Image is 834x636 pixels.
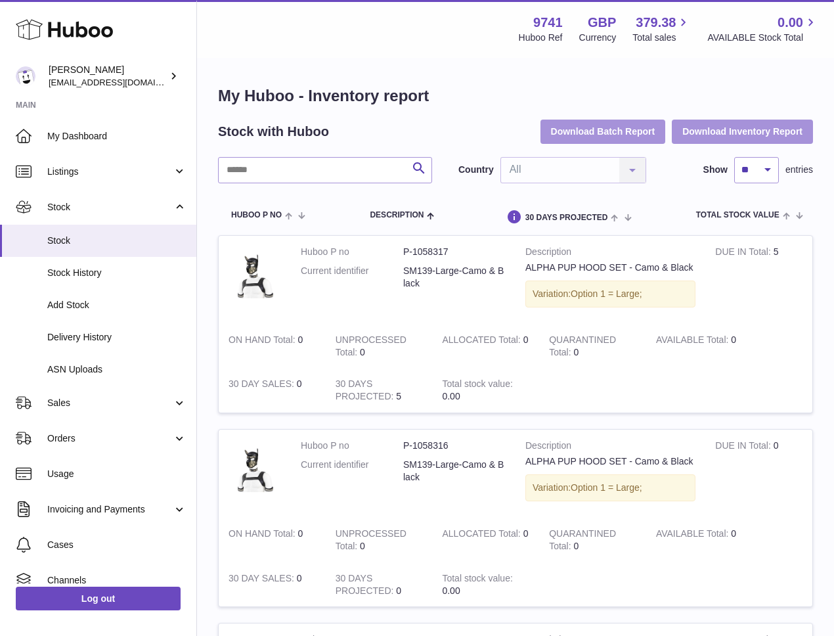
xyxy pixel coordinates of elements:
[219,562,326,607] td: 0
[403,265,506,290] dd: SM139-Large-Camo & Black
[632,14,691,44] a: 379.38 Total sales
[571,288,642,299] span: Option 1 = Large;
[229,246,281,298] img: product image
[336,528,406,555] strong: UNPROCESSED Total
[525,214,608,222] span: 30 DAYS PROJECTED
[229,573,297,587] strong: 30 DAY SALES
[540,120,666,143] button: Download Batch Report
[47,166,173,178] span: Listings
[219,368,326,413] td: 0
[525,261,695,274] div: ALPHA PUP HOOD SET - Camo & Black
[533,14,563,32] strong: 9741
[16,587,181,610] a: Log out
[636,14,676,32] span: 379.38
[301,440,403,452] dt: Huboo P no
[703,164,728,176] label: Show
[656,528,731,542] strong: AVAILABLE Total
[549,334,616,361] strong: QUARANTINED Total
[588,14,616,32] strong: GBP
[442,378,512,392] strong: Total stock value
[47,299,187,311] span: Add Stock
[49,77,193,87] span: [EMAIL_ADDRESS][DOMAIN_NAME]
[646,518,753,562] td: 0
[219,518,326,562] td: 0
[229,334,298,348] strong: ON HAND Total
[707,14,818,44] a: 0.00 AVAILABLE Stock Total
[229,440,281,492] img: product image
[778,14,803,32] span: 0.00
[47,130,187,143] span: My Dashboard
[525,281,695,307] div: Variation:
[336,378,397,405] strong: 30 DAYS PROJECTED
[47,363,187,376] span: ASN Uploads
[705,236,812,324] td: 5
[16,66,35,86] img: ajcmarketingltd@gmail.com
[715,246,773,260] strong: DUE IN Total
[519,32,563,44] div: Huboo Ref
[301,246,403,258] dt: Huboo P no
[785,164,813,176] span: entries
[326,324,433,369] td: 0
[442,334,523,348] strong: ALLOCATED Total
[49,64,167,89] div: [PERSON_NAME]
[47,235,187,247] span: Stock
[47,331,187,344] span: Delivery History
[549,528,616,555] strong: QUARANTINED Total
[218,123,329,141] h2: Stock with Huboo
[574,347,579,357] span: 0
[301,459,403,484] dt: Current identifier
[326,368,433,413] td: 5
[301,265,403,290] dt: Current identifier
[525,246,695,261] strong: Description
[458,164,494,176] label: Country
[432,518,539,562] td: 0
[47,574,187,587] span: Channels
[231,211,282,219] span: Huboo P no
[336,573,397,599] strong: 30 DAYS PROJECTED
[47,432,173,445] span: Orders
[632,32,691,44] span: Total sales
[579,32,617,44] div: Currency
[696,211,779,219] span: Total stock value
[47,397,173,409] span: Sales
[656,334,731,348] strong: AVAILABLE Total
[571,482,642,493] span: Option 1 = Large;
[707,32,818,44] span: AVAILABLE Stock Total
[442,573,512,587] strong: Total stock value
[525,440,695,455] strong: Description
[47,539,187,551] span: Cases
[525,455,695,468] div: ALPHA PUP HOOD SET - Camo & Black
[672,120,813,143] button: Download Inventory Report
[705,430,812,518] td: 0
[326,518,433,562] td: 0
[229,528,298,542] strong: ON HAND Total
[574,541,579,551] span: 0
[715,440,773,454] strong: DUE IN Total
[218,85,813,106] h1: My Huboo - Inventory report
[442,391,460,401] span: 0.00
[370,211,424,219] span: Description
[403,459,506,484] dd: SM139-Large-Camo & Black
[229,378,297,392] strong: 30 DAY SALES
[646,324,753,369] td: 0
[336,334,406,361] strong: UNPROCESSED Total
[47,267,187,279] span: Stock History
[326,562,433,607] td: 0
[403,440,506,452] dd: P-1058316
[403,246,506,258] dd: P-1058317
[525,474,695,501] div: Variation:
[219,324,326,369] td: 0
[442,528,523,542] strong: ALLOCATED Total
[442,585,460,596] span: 0.00
[47,201,173,214] span: Stock
[432,324,539,369] td: 0
[47,468,187,480] span: Usage
[47,503,173,516] span: Invoicing and Payments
